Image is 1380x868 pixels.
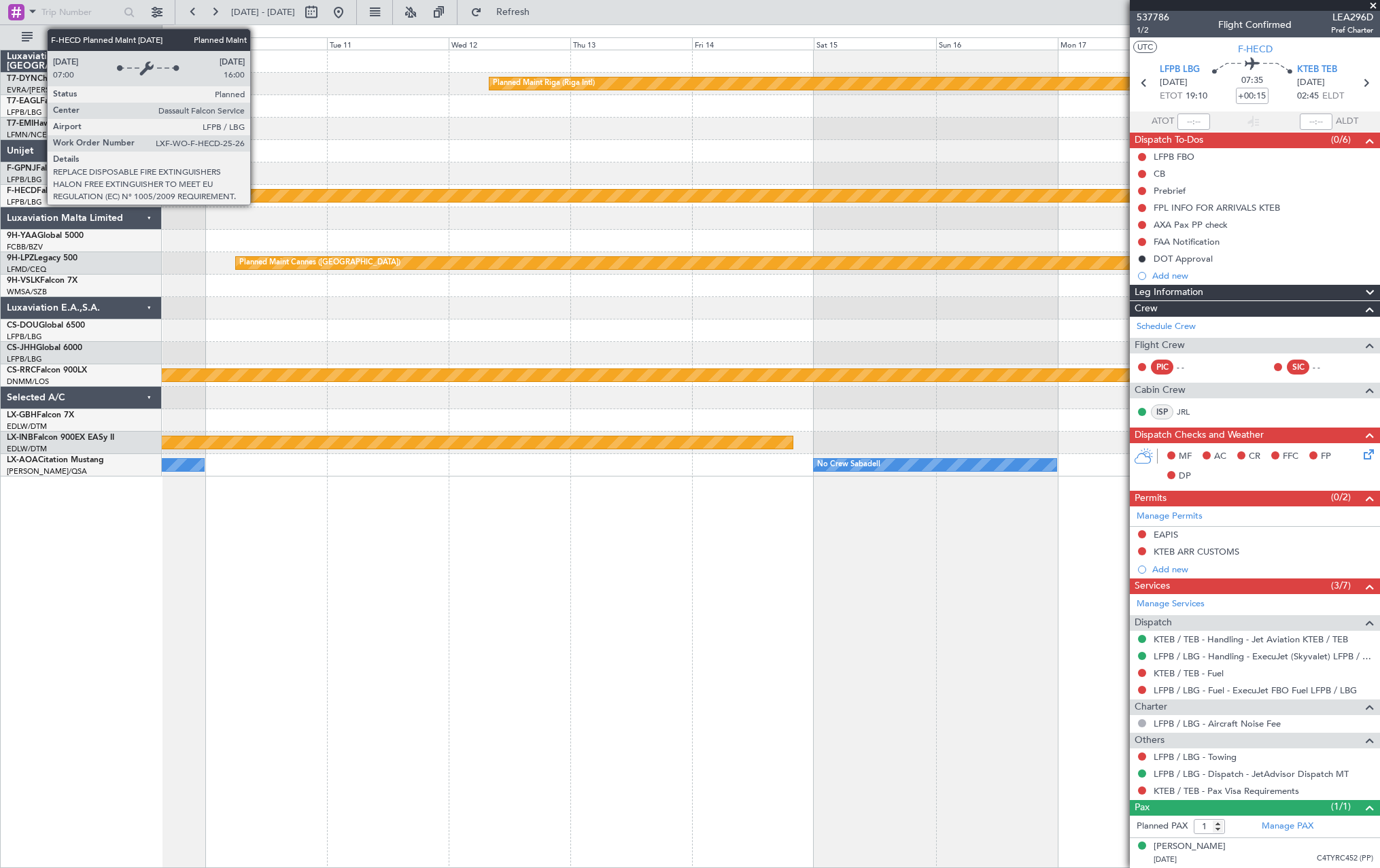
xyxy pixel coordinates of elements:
div: Sun 16 [936,37,1058,50]
div: AXA Pax PP check [1154,219,1228,230]
a: LFPB / LBG - Dispatch - JetAdvisor Dispatch MT [1154,768,1349,780]
span: 9H-LPZ [7,254,34,262]
div: Thu 13 [570,37,692,50]
div: LFPB FBO [1154,151,1194,162]
a: 9H-LPZLegacy 500 [7,254,77,262]
a: LX-GBHFalcon 7X [7,411,74,419]
span: CS-JHH [7,344,36,352]
a: KTEB / TEB - Fuel [1154,667,1224,679]
div: Wed 12 [449,37,570,50]
div: Flight Confirmed [1218,18,1292,32]
div: - - [1313,361,1343,373]
a: LX-AOACitation Mustang [7,456,104,464]
input: --:-- [1177,114,1210,130]
a: LFPB / LBG - Towing [1154,751,1237,763]
span: AC [1214,450,1226,464]
span: [DATE] [1154,854,1177,865]
div: SIC [1287,360,1309,375]
span: F-HECD [1238,42,1273,56]
span: LX-AOA [7,456,38,464]
a: T7-EMIHawker 900XP [7,120,90,128]
span: Flight Crew [1135,338,1185,353]
span: ALDT [1336,115,1358,128]
span: (0/6) [1331,133,1351,147]
span: 07:35 [1241,74,1263,88]
a: Manage Services [1137,597,1205,611]
a: F-HECDFalcon 7X [7,187,74,195]
a: LFPB / LBG - Aircraft Noise Fee [1154,718,1281,729]
span: [DATE] - [DATE] [231,6,295,18]
span: 1/2 [1137,24,1169,36]
div: EAPIS [1154,529,1178,540]
span: Leg Information [1135,285,1203,300]
a: CS-JHHGlobal 6000 [7,344,82,352]
span: ETOT [1160,90,1182,103]
a: LFPB/LBG [7,197,42,207]
span: LX-GBH [7,411,37,419]
span: Services [1135,578,1170,594]
a: LFPB/LBG [7,107,42,118]
button: UTC [1133,41,1157,53]
span: [DATE] [1297,76,1325,90]
span: CR [1249,450,1260,464]
a: LFMD/CEQ [7,264,46,275]
span: 537786 [1137,10,1169,24]
span: 9H-VSLK [7,277,40,285]
span: DP [1179,470,1191,483]
a: KTEB / TEB - Pax Visa Requirements [1154,785,1299,797]
span: [DATE] [1160,76,1188,90]
span: KTEB TEB [1297,63,1337,77]
a: CS-DOUGlobal 6500 [7,322,85,330]
span: T7-DYN [7,75,37,83]
span: FP [1321,450,1331,464]
div: FPL INFO FOR ARRIVALS KTEB [1154,202,1280,213]
span: Dispatch Checks and Weather [1135,428,1264,443]
a: Manage PAX [1262,820,1313,833]
a: KTEB / TEB - Handling - Jet Aviation KTEB / TEB [1154,633,1348,645]
div: Planned Maint Riga (Riga Intl) [493,73,595,94]
a: LFPB/LBG [7,175,42,185]
div: KTEB ARR CUSTOMS [1154,546,1239,557]
span: Refresh [485,7,542,17]
a: T7-EAGLFalcon 8X [7,97,77,105]
div: CB [1154,168,1165,179]
span: (3/7) [1331,578,1351,593]
span: T7-EAGL [7,97,40,105]
div: PIC [1151,360,1173,375]
span: 02:45 [1297,90,1319,103]
a: EVRA/[PERSON_NAME] [7,85,91,95]
div: Add new [1152,270,1373,281]
div: Mon 10 [205,37,327,50]
a: WMSA/SZB [7,287,47,297]
div: [PERSON_NAME] [1154,840,1226,854]
div: Mon 17 [1058,37,1179,50]
span: MF [1179,450,1192,464]
div: Planned Maint Cannes ([GEOGRAPHIC_DATA]) [239,253,400,273]
span: T7-EMI [7,120,33,128]
a: Manage Permits [1137,510,1203,523]
span: CS-RRC [7,366,36,375]
span: C4TYRC452 (PP) [1317,853,1373,865]
span: LX-INB [7,434,33,442]
a: EDLW/DTM [7,444,47,454]
span: Dispatch [1135,615,1172,631]
span: F-GPNJ [7,164,36,173]
span: Pref Charter [1331,24,1373,36]
input: Trip Number [41,2,120,22]
span: FFC [1283,450,1298,464]
span: Permits [1135,491,1167,506]
span: 19:10 [1186,90,1207,103]
a: LFPB / LBG - Fuel - ExecuJet FBO Fuel LFPB / LBG [1154,684,1357,696]
div: DOT Approval [1154,253,1213,264]
div: Add new [1152,563,1373,575]
button: All Aircraft [15,27,148,48]
span: Cabin Crew [1135,383,1186,398]
div: ISP [1151,404,1173,419]
span: Dispatch To-Dos [1135,133,1203,148]
div: Sat 15 [814,37,935,50]
span: Pax [1135,800,1150,816]
button: Refresh [464,1,546,23]
a: [PERSON_NAME]/QSA [7,466,87,476]
div: Tue 11 [327,37,449,50]
a: Schedule Crew [1137,320,1196,334]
